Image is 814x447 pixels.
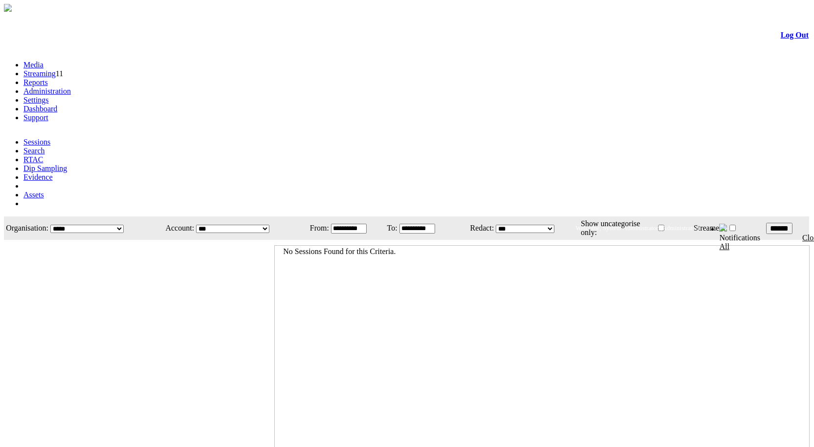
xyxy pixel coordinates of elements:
span: Welcome, System Administrator (Administrator) [576,224,700,232]
a: Evidence [23,173,53,181]
td: Account: [154,217,195,239]
a: Search [23,147,45,155]
td: Redact: [450,217,494,239]
a: Support [23,113,48,122]
td: From: [302,217,330,239]
td: To: [382,217,398,239]
td: Organisation: [5,217,49,239]
div: Notifications [719,234,790,251]
a: Administration [23,87,71,95]
a: Reports [23,78,48,86]
span: 11 [56,69,63,78]
a: Assets [23,191,44,199]
img: bell24.png [719,224,727,232]
a: Dip Sampling [23,164,67,172]
a: Settings [23,96,49,104]
a: Dashboard [23,105,57,113]
img: arrow-3.png [4,4,12,12]
span: No Sessions Found for this Criteria. [283,247,396,255]
a: Media [23,61,44,69]
a: Sessions [23,138,50,146]
a: Log Out [781,31,809,39]
a: Streaming [23,69,56,78]
a: RTAC [23,155,43,164]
